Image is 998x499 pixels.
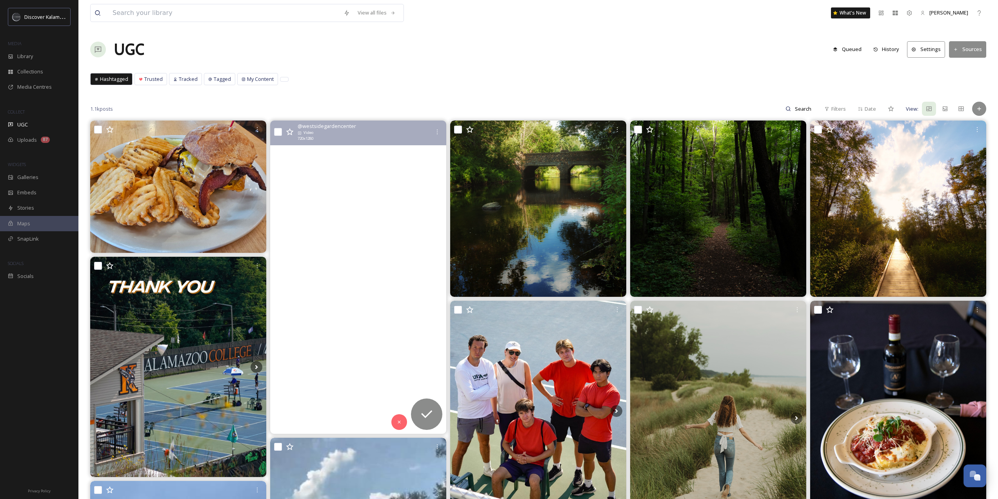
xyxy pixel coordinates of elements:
[109,4,340,22] input: Search your library
[829,42,865,57] button: Queued
[869,42,907,57] a: History
[949,41,986,57] button: Sources
[810,121,986,297] img: Follow Bishop's Bog Preserve, Portage, Michigan #photography #boardwalk #woods #nature #kalamazoo...
[907,41,949,57] a: Settings
[179,75,198,83] span: Tracked
[144,75,163,83] span: Trusted
[214,75,231,83] span: Tagged
[17,68,43,75] span: Collections
[17,272,34,280] span: Socials
[247,75,274,83] span: My Content
[963,464,986,487] button: Open Chat
[354,5,400,20] a: View all files
[270,121,446,434] video: Today's three "Westside Wonders," brought to you by Lindsey!🤩☺️ 🌼 Kniphofia, Red Hot Poker 🌸Prove...
[17,220,30,227] span: Maps
[791,101,816,117] input: Search
[28,486,51,495] a: Privacy Policy
[8,260,24,266] span: SOCIALS
[906,105,918,113] span: View:
[100,75,128,83] span: Hashtagged
[831,105,846,113] span: Filters
[17,235,39,243] span: SnapLink
[90,257,266,477] img: That’s a wrap on the 2024 Boys Nationals! 🎾 A huge thank you to all the volunteers, players, coac...
[28,488,51,494] span: Privacy Policy
[298,122,356,130] span: @ westsidegardencenter
[17,53,33,60] span: Library
[8,109,25,115] span: COLLECT
[298,136,313,141] span: 720 x 1280
[17,121,28,128] span: UGC
[829,42,869,57] a: Queued
[114,38,144,61] a: UGC
[8,40,22,46] span: MEDIA
[90,105,113,113] span: 1.1k posts
[90,121,266,253] img: August Special #4 Graceland Burger - 1 or 2 LV beef patties, bacon, cheddar cheese, jalapeños, pe...
[865,105,876,113] span: Date
[304,130,313,135] span: Video
[869,42,903,57] button: History
[41,137,50,143] div: 87
[907,41,945,57] button: Settings
[929,9,968,16] span: [PERSON_NAME]
[17,136,37,144] span: Uploads
[916,5,972,20] a: [PERSON_NAME]
[8,161,26,167] span: WIDGETS
[17,204,34,212] span: Stories
[17,83,52,91] span: Media Centres
[24,13,71,20] span: Discover Kalamazoo
[630,121,806,297] img: Through the woods Bishop's Bog Preserve, Portage, Michigan #photography #woods #nature #kalamazoo...
[450,121,626,297] img: Seeking a cool spot on a day that is quite hot. Milham Park Kalamazoo, Michigan August 9, 2025 #p...
[13,13,20,21] img: channels4_profile.jpg
[17,189,36,196] span: Embeds
[17,174,38,181] span: Galleries
[831,7,870,18] a: What's New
